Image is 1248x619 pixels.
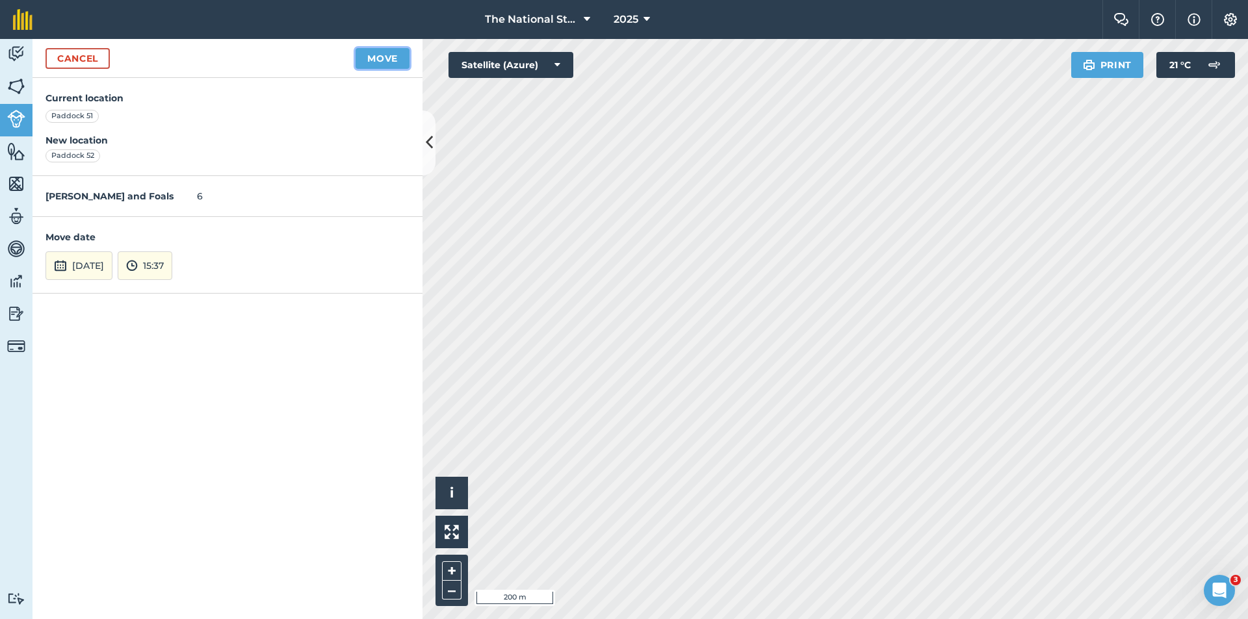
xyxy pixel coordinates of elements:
img: svg+xml;base64,PD94bWwgdmVyc2lvbj0iMS4wIiBlbmNvZGluZz0idXRmLTgiPz4KPCEtLSBHZW5lcmF0b3I6IEFkb2JlIE... [7,272,25,291]
img: fieldmargin Logo [13,9,32,30]
div: 6 [32,176,422,217]
span: The National Stud [485,12,578,27]
span: 3 [1230,575,1241,585]
img: svg+xml;base64,PD94bWwgdmVyc2lvbj0iMS4wIiBlbmNvZGluZz0idXRmLTgiPz4KPCEtLSBHZW5lcmF0b3I6IEFkb2JlIE... [7,239,25,259]
span: i [450,485,454,501]
div: Paddock 52 [45,149,100,162]
img: Two speech bubbles overlapping with the left bubble in the forefront [1113,13,1129,26]
iframe: Intercom live chat [1204,575,1235,606]
img: svg+xml;base64,PHN2ZyB4bWxucz0iaHR0cDovL3d3dy53My5vcmcvMjAwMC9zdmciIHdpZHRoPSI1NiIgaGVpZ2h0PSI2MC... [7,174,25,194]
button: Move [356,48,409,69]
h4: New location [45,133,409,147]
img: Four arrows, one pointing top left, one top right, one bottom right and the last bottom left [445,525,459,539]
img: svg+xml;base64,PD94bWwgdmVyc2lvbj0iMS4wIiBlbmNvZGluZz0idXRmLTgiPz4KPCEtLSBHZW5lcmF0b3I6IEFkb2JlIE... [126,258,138,273]
button: 21 °C [1156,52,1235,78]
img: svg+xml;base64,PHN2ZyB4bWxucz0iaHR0cDovL3d3dy53My5vcmcvMjAwMC9zdmciIHdpZHRoPSIxOSIgaGVpZ2h0PSIyNC... [1083,57,1095,73]
button: Satellite (Azure) [448,52,573,78]
a: Cancel [45,48,110,69]
img: svg+xml;base64,PHN2ZyB4bWxucz0iaHR0cDovL3d3dy53My5vcmcvMjAwMC9zdmciIHdpZHRoPSIxNyIgaGVpZ2h0PSIxNy... [1188,12,1201,27]
div: Paddock 51 [45,110,99,123]
button: + [442,561,461,581]
button: i [435,477,468,509]
img: svg+xml;base64,PD94bWwgdmVyc2lvbj0iMS4wIiBlbmNvZGluZz0idXRmLTgiPz4KPCEtLSBHZW5lcmF0b3I6IEFkb2JlIE... [7,44,25,64]
img: svg+xml;base64,PD94bWwgdmVyc2lvbj0iMS4wIiBlbmNvZGluZz0idXRmLTgiPz4KPCEtLSBHZW5lcmF0b3I6IEFkb2JlIE... [7,207,25,226]
img: svg+xml;base64,PD94bWwgdmVyc2lvbj0iMS4wIiBlbmNvZGluZz0idXRmLTgiPz4KPCEtLSBHZW5lcmF0b3I6IEFkb2JlIE... [1201,52,1227,78]
strong: [PERSON_NAME] and Foals [45,190,174,202]
img: svg+xml;base64,PD94bWwgdmVyc2lvbj0iMS4wIiBlbmNvZGluZz0idXRmLTgiPz4KPCEtLSBHZW5lcmF0b3I6IEFkb2JlIE... [7,304,25,323]
button: – [442,581,461,600]
img: svg+xml;base64,PD94bWwgdmVyc2lvbj0iMS4wIiBlbmNvZGluZz0idXRmLTgiPz4KPCEtLSBHZW5lcmF0b3I6IEFkb2JlIE... [7,110,25,128]
img: svg+xml;base64,PHN2ZyB4bWxucz0iaHR0cDovL3d3dy53My5vcmcvMjAwMC9zdmciIHdpZHRoPSI1NiIgaGVpZ2h0PSI2MC... [7,77,25,96]
span: 21 ° C [1169,52,1191,78]
button: Print [1071,52,1144,78]
img: svg+xml;base64,PD94bWwgdmVyc2lvbj0iMS4wIiBlbmNvZGluZz0idXRmLTgiPz4KPCEtLSBHZW5lcmF0b3I6IEFkb2JlIE... [7,592,25,605]
button: [DATE] [45,251,112,280]
img: A cog icon [1223,13,1238,26]
button: 15:37 [118,251,172,280]
img: A question mark icon [1150,13,1165,26]
img: svg+xml;base64,PHN2ZyB4bWxucz0iaHR0cDovL3d3dy53My5vcmcvMjAwMC9zdmciIHdpZHRoPSI1NiIgaGVpZ2h0PSI2MC... [7,142,25,161]
img: svg+xml;base64,PD94bWwgdmVyc2lvbj0iMS4wIiBlbmNvZGluZz0idXRmLTgiPz4KPCEtLSBHZW5lcmF0b3I6IEFkb2JlIE... [54,258,67,273]
span: 2025 [614,12,638,27]
h4: Current location [45,91,409,105]
img: svg+xml;base64,PD94bWwgdmVyc2lvbj0iMS4wIiBlbmNvZGluZz0idXRmLTgiPz4KPCEtLSBHZW5lcmF0b3I6IEFkb2JlIE... [7,337,25,355]
h4: Move date [45,230,409,244]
